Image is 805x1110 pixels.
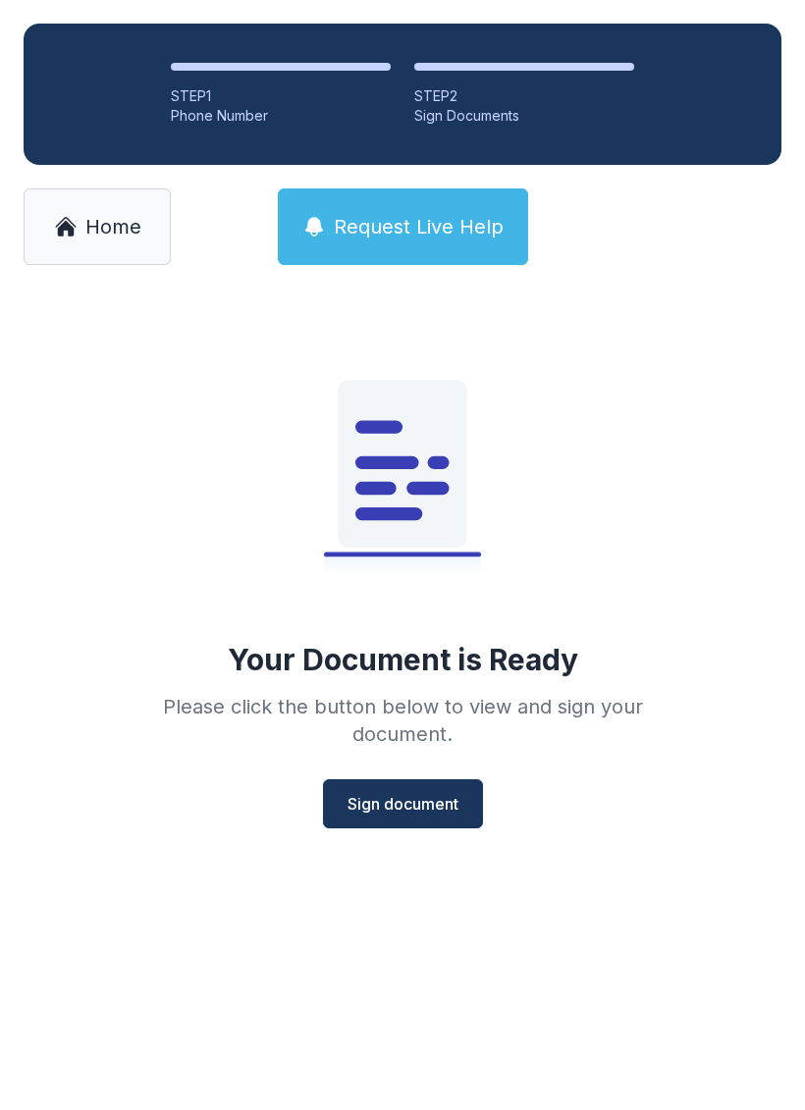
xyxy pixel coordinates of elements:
[228,642,578,677] div: Your Document is Ready
[414,86,634,106] div: STEP 2
[414,106,634,126] div: Sign Documents
[120,693,685,748] div: Please click the button below to view and sign your document.
[334,213,504,240] span: Request Live Help
[85,213,141,240] span: Home
[171,106,391,126] div: Phone Number
[348,792,458,816] span: Sign document
[171,86,391,106] div: STEP 1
